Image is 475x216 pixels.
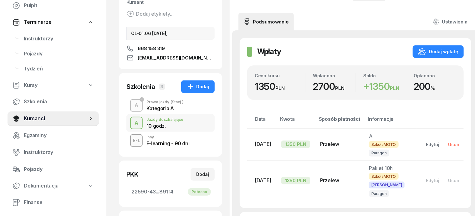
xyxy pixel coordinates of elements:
span: Finanse [24,198,94,207]
span: Pakiet 10h [369,165,393,171]
span: Instruktorzy [24,35,94,43]
span: Instruktorzy [24,148,94,157]
a: Pojazdy [8,162,99,177]
div: OL-01.06 [DATE], [126,27,215,40]
span: Dokumentacja [24,182,59,190]
button: Edytuj [421,139,444,150]
span: 668 158 319 [138,45,165,52]
a: [EMAIL_ADDRESS][DOMAIN_NAME] [126,54,215,62]
span: SzkołaMOTO [369,173,398,180]
button: AJazdy doszkalające10 godz. [126,114,215,132]
th: Data [247,115,276,128]
span: [DATE] [255,141,271,147]
div: Cena kursu [255,73,305,78]
div: 1350 [363,81,406,92]
button: APrawo jazdy(Stacj.)Kategoria A [126,97,215,114]
span: + [363,81,369,92]
button: Edytuj [421,175,444,186]
button: Dodaj wpłatę [413,45,464,58]
div: PKK [126,170,138,179]
span: Paragon [369,190,389,197]
span: Kursanci [24,115,88,123]
div: E-learning - 90 dni [146,141,189,146]
div: Dodaj wpłatę [418,48,458,55]
div: 1350 PLN [281,177,310,184]
span: 22590-43...89114 [131,188,210,196]
a: Tydzień [19,61,99,76]
a: 668 158 319 [126,45,215,52]
small: PLN [390,85,399,91]
small: % [431,85,435,91]
div: Jazdy doszkalające [146,118,183,121]
a: Kursy [8,78,99,93]
span: Pojazdy [24,50,94,58]
span: Tydzień [24,65,94,73]
div: Dodaj [196,171,209,178]
span: SzkołaMOTO [369,141,398,148]
a: Szkolenia [8,94,99,109]
div: 2700 [313,81,355,92]
small: PLN [275,85,285,91]
div: Usuń [448,178,459,183]
span: (Stacj.) [171,100,184,104]
span: Egzaminy [24,131,94,140]
div: 10 godz. [146,123,183,128]
a: Pojazdy [19,46,99,61]
div: Prawo jazdy [146,100,184,104]
div: Przelew [320,177,359,185]
a: Podsumowanie [238,13,294,30]
span: Pojazdy [24,165,94,173]
button: A [130,99,143,112]
button: A [130,117,143,129]
div: Kategoria A [146,106,184,111]
button: E-LInnyE-learning - 90 dni [126,132,215,149]
span: [PERSON_NAME] [369,182,405,188]
span: Pulpit [24,2,94,10]
small: PLN [335,85,345,91]
a: Kursanci [8,111,99,126]
div: Edytuj [426,178,439,183]
button: Dodaj [191,168,215,181]
a: Terminarze [8,15,99,29]
div: Pobrano [188,188,211,196]
span: Kursy [24,81,38,90]
div: Szkolenia [126,82,155,91]
div: Opłacono [414,73,456,78]
button: Usuń [444,139,464,150]
h2: Wpłaty [257,47,281,57]
a: Ustawienia [428,13,472,30]
div: E-L [130,136,143,144]
span: [DATE] [255,177,271,183]
a: Instruktorzy [19,31,99,46]
a: Instruktorzy [8,145,99,160]
div: A [132,100,141,111]
span: Szkolenia [24,98,94,106]
th: Sposób płatności [315,115,364,128]
a: Finanse [8,195,99,210]
div: Wpłacono [313,73,355,78]
div: Usuń [448,142,459,147]
span: [EMAIL_ADDRESS][DOMAIN_NAME] [138,54,215,62]
button: Dodaj [181,80,215,93]
div: 1350 [255,81,305,92]
a: Egzaminy [8,128,99,143]
span: Paragon [369,150,389,156]
div: 1350 PLN [281,141,310,148]
div: Dodaj [187,83,209,90]
th: Kwota [276,115,315,128]
div: Inny [146,135,189,139]
span: 3 [159,84,165,90]
div: 200 [414,81,456,92]
div: Przelew [320,140,359,148]
th: Informacje [364,115,416,128]
a: Dokumentacja [8,179,99,193]
span: Terminarze [24,18,51,26]
button: Dodaj etykiety... [126,10,174,18]
span: A [369,133,373,139]
div: Saldo [363,73,406,78]
div: Edytuj [426,142,439,147]
button: Usuń [444,175,464,186]
a: 22590-43...89114Pobrano [126,184,215,199]
button: E-L [130,134,143,147]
